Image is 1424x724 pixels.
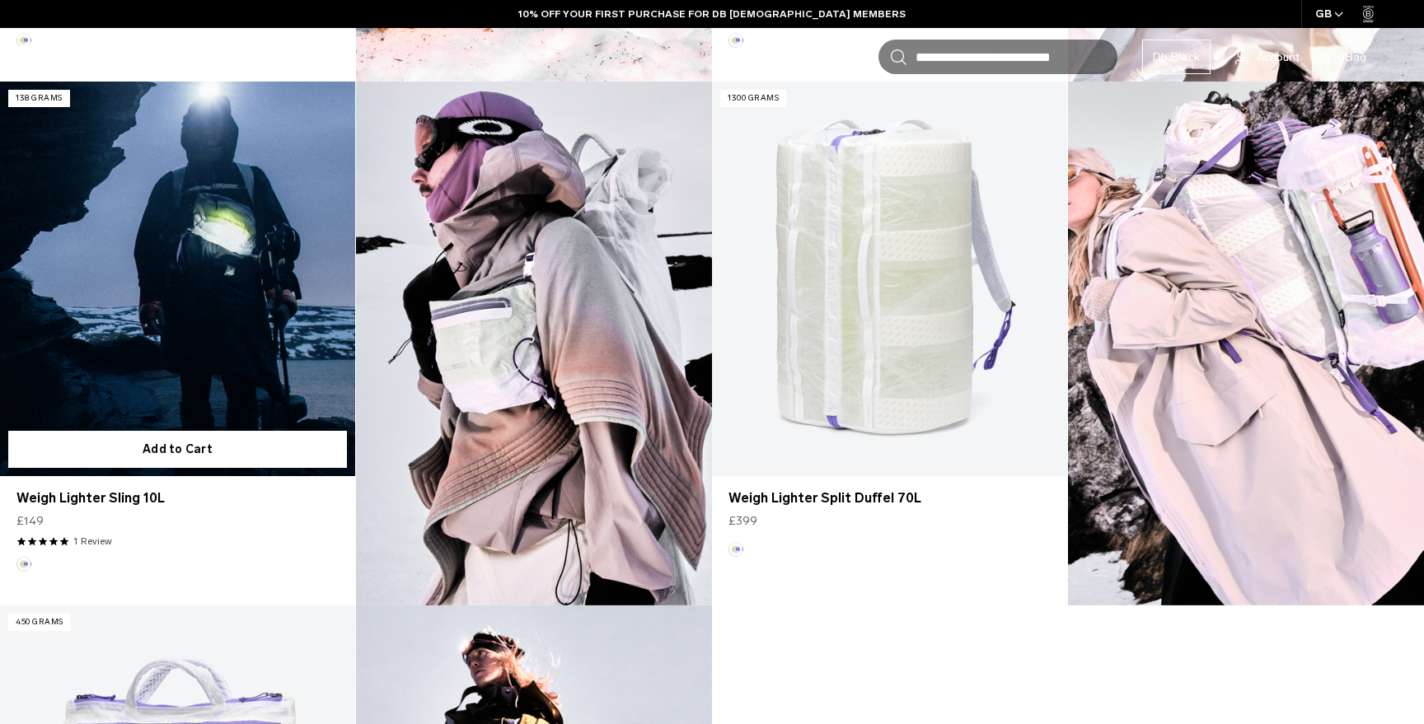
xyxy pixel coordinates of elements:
[185,28,225,86] a: Explore
[1068,82,1424,605] img: Content block image
[356,82,712,605] img: Content block image
[720,90,786,107] p: 1300 grams
[1346,49,1366,66] span: Bag
[8,614,71,631] p: 450 grams
[73,534,112,549] a: 1 reviews
[8,431,347,468] button: Add to Cart
[1235,47,1300,67] a: Account
[250,28,292,86] a: Support
[518,7,906,21] a: 10% OFF YOUR FIRST PURCHASE FOR DB [DEMOGRAPHIC_DATA] MEMBERS
[1257,49,1300,66] span: Account
[16,512,44,530] span: £149
[16,488,339,508] a: Weigh Lighter Sling 10L
[1142,40,1211,74] a: Db Black
[1324,47,1366,67] button: Bag
[712,82,1067,476] a: Weigh Lighter Split Duffel 70L
[728,512,757,530] span: £399
[16,557,31,572] button: Aurora
[728,488,1051,508] a: Weigh Lighter Split Duffel 70L
[133,28,161,86] a: Shop
[8,90,70,107] p: 138 grams
[728,542,743,557] button: Aurora
[120,28,304,86] nav: Main Navigation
